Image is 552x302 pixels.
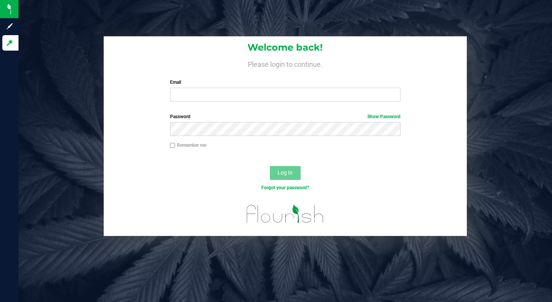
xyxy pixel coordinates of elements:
button: Log In [270,166,301,180]
span: Log In [278,170,293,176]
a: Show Password [367,114,401,119]
span: Password [170,114,190,119]
img: flourish_logo.svg [240,199,331,229]
h1: Welcome back! [104,42,467,53]
inline-svg: Sign up [6,22,13,30]
label: Remember me [170,142,206,149]
a: Forgot your password? [261,185,309,190]
inline-svg: Log in [6,39,13,47]
label: Email [170,79,401,86]
input: Remember me [170,143,175,148]
h4: Please login to continue. [104,59,467,68]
